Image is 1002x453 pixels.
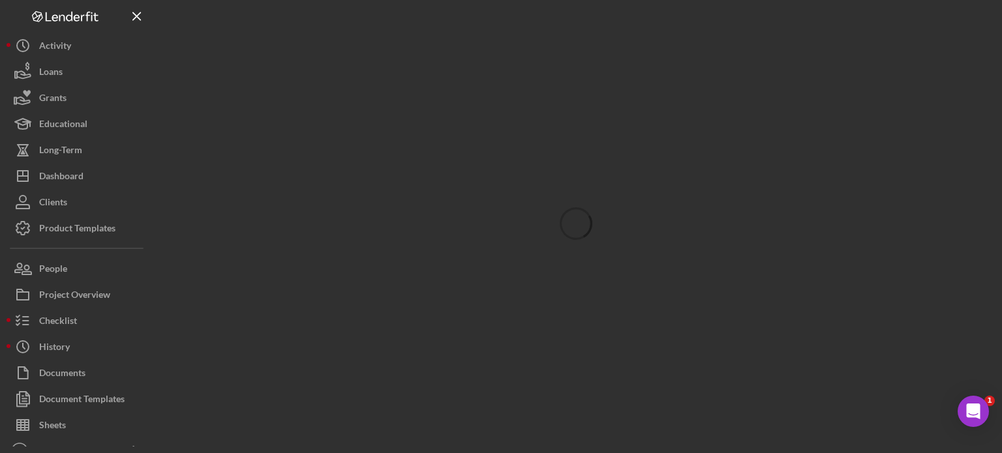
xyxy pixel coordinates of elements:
button: Clients [7,189,150,215]
button: Activity [7,33,150,59]
button: Educational [7,111,150,137]
div: History [39,334,70,363]
button: People [7,256,150,282]
button: Checklist [7,308,150,334]
div: Clients [39,189,67,218]
button: Product Templates [7,215,150,241]
div: Checklist [39,308,77,337]
div: Loans [39,59,63,88]
div: Activity [39,33,71,62]
button: Loans [7,59,150,85]
div: Project Overview [39,282,110,311]
div: Educational [39,111,87,140]
div: Document Templates [39,386,125,415]
button: Project Overview [7,282,150,308]
div: Product Templates [39,215,115,244]
button: Document Templates [7,386,150,412]
div: Documents [39,360,85,389]
div: Dashboard [39,163,83,192]
button: Sheets [7,412,150,438]
span: 1 [984,396,995,406]
button: Long-Term [7,137,150,163]
div: Sheets [39,412,66,441]
button: Documents [7,360,150,386]
button: History [7,334,150,360]
div: Open Intercom Messenger [958,396,989,427]
button: Grants [7,85,150,111]
div: Grants [39,85,67,114]
div: People [39,256,67,285]
button: Dashboard [7,163,150,189]
div: Long-Term [39,137,82,166]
